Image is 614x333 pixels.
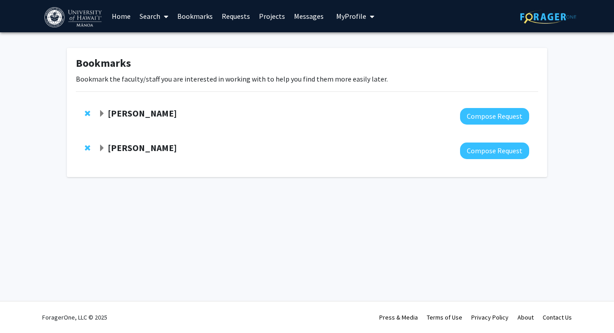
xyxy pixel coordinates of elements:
button: Compose Request to Michael Norris [460,108,529,125]
a: Privacy Policy [471,313,509,321]
img: ForagerOne Logo [520,10,576,24]
button: Compose Request to Yukiko Yamazaki [460,143,529,159]
span: Remove Yukiko Yamazaki from bookmarks [85,144,90,151]
strong: [PERSON_NAME] [108,142,177,153]
a: Press & Media [379,313,418,321]
img: University of Hawaiʻi at Mānoa Logo [44,7,104,27]
span: Expand Michael Norris Bookmark [98,110,105,117]
h1: Bookmarks [76,57,538,70]
span: My Profile [336,12,366,21]
a: Terms of Use [427,313,462,321]
span: Remove Michael Norris from bookmarks [85,110,90,117]
a: About [518,313,534,321]
iframe: Chat [7,293,38,326]
a: Bookmarks [173,0,217,32]
a: Contact Us [543,313,572,321]
a: Requests [217,0,254,32]
strong: [PERSON_NAME] [108,108,177,119]
a: Home [107,0,135,32]
p: Bookmark the faculty/staff you are interested in working with to help you find them more easily l... [76,74,538,84]
div: ForagerOne, LLC © 2025 [42,302,107,333]
a: Search [135,0,173,32]
a: Messages [289,0,328,32]
a: Projects [254,0,289,32]
span: Expand Yukiko Yamazaki Bookmark [98,145,105,152]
